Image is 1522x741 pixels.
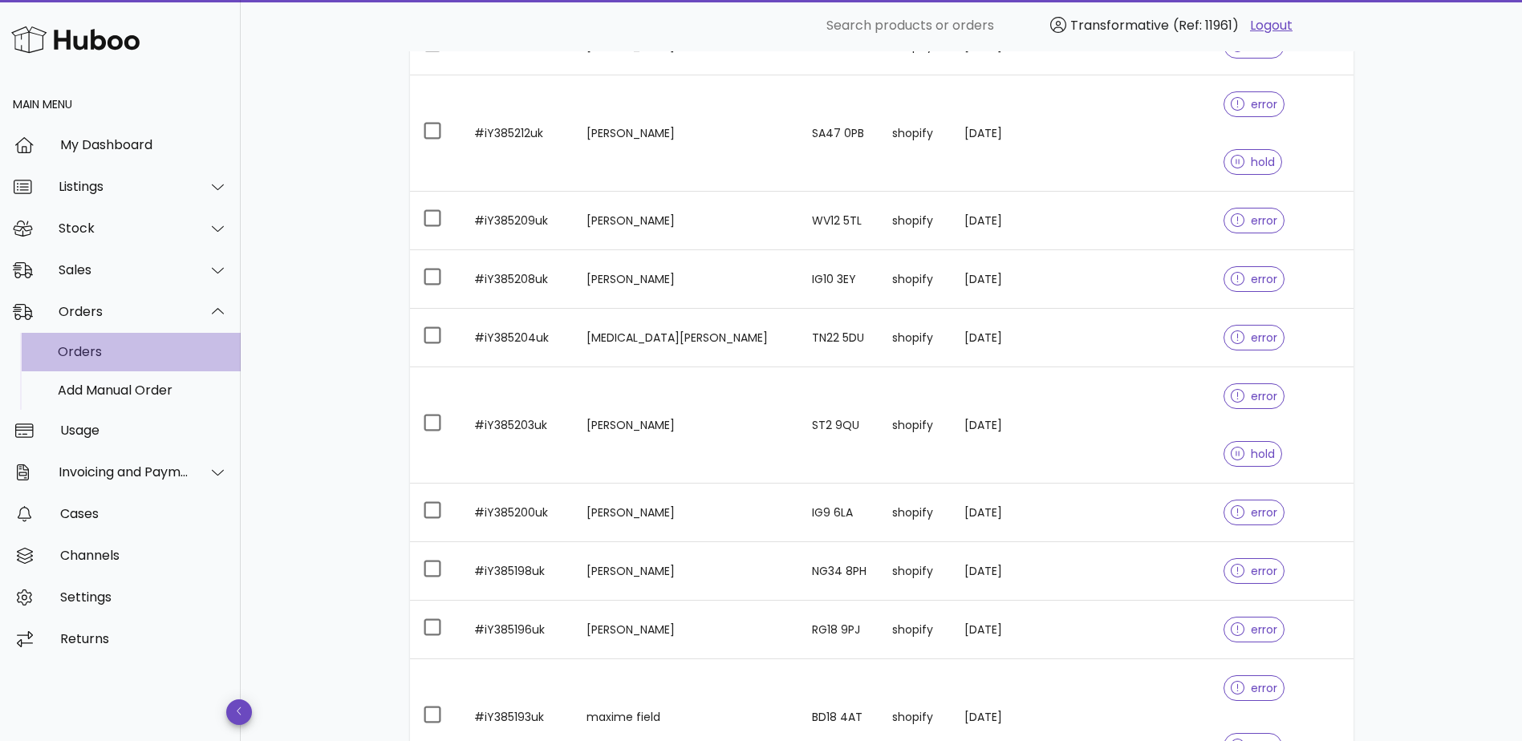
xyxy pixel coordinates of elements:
[1231,507,1278,518] span: error
[1231,99,1278,110] span: error
[60,137,228,152] div: My Dashboard
[1231,682,1278,694] span: error
[799,601,879,659] td: RG18 9PJ
[799,542,879,601] td: NG34 8PH
[461,367,574,484] td: #iY385203uk
[952,367,1050,484] td: [DATE]
[60,423,228,438] div: Usage
[461,250,574,309] td: #iY385208uk
[879,309,952,367] td: shopify
[58,344,228,359] div: Orders
[59,304,189,319] div: Orders
[574,309,799,367] td: [MEDICAL_DATA][PERSON_NAME]
[461,542,574,601] td: #iY385198uk
[461,75,574,192] td: #iY385212uk
[59,221,189,236] div: Stock
[574,484,799,542] td: [PERSON_NAME]
[11,22,140,57] img: Huboo Logo
[952,542,1050,601] td: [DATE]
[1231,215,1278,226] span: error
[799,192,879,250] td: WV12 5TL
[1231,391,1278,402] span: error
[574,542,799,601] td: [PERSON_NAME]
[799,367,879,484] td: ST2 9QU
[461,601,574,659] td: #iY385196uk
[1231,40,1278,51] span: error
[879,601,952,659] td: shopify
[1231,273,1278,285] span: error
[574,367,799,484] td: [PERSON_NAME]
[952,250,1050,309] td: [DATE]
[59,262,189,277] div: Sales
[952,75,1050,192] td: [DATE]
[799,75,879,192] td: SA47 0PB
[879,250,952,309] td: shopify
[461,192,574,250] td: #iY385209uk
[574,250,799,309] td: [PERSON_NAME]
[1231,448,1276,460] span: hold
[799,484,879,542] td: IG9 6LA
[60,589,228,605] div: Settings
[574,192,799,250] td: [PERSON_NAME]
[461,484,574,542] td: #iY385200uk
[58,383,228,398] div: Add Manual Order
[952,484,1050,542] td: [DATE]
[60,506,228,521] div: Cases
[574,75,799,192] td: [PERSON_NAME]
[1231,332,1278,343] span: error
[461,309,574,367] td: #iY385204uk
[952,192,1050,250] td: [DATE]
[1070,16,1169,34] span: Transformative
[879,484,952,542] td: shopify
[879,75,952,192] td: shopify
[59,179,189,194] div: Listings
[1231,156,1276,168] span: hold
[799,309,879,367] td: TN22 5DU
[1231,565,1278,577] span: error
[952,309,1050,367] td: [DATE]
[879,192,952,250] td: shopify
[879,542,952,601] td: shopify
[1173,16,1239,34] span: (Ref: 11961)
[60,631,228,646] div: Returns
[1231,624,1278,635] span: error
[879,367,952,484] td: shopify
[574,601,799,659] td: [PERSON_NAME]
[60,548,228,563] div: Channels
[952,601,1050,659] td: [DATE]
[59,464,189,480] div: Invoicing and Payments
[799,250,879,309] td: IG10 3EY
[1250,16,1293,35] a: Logout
